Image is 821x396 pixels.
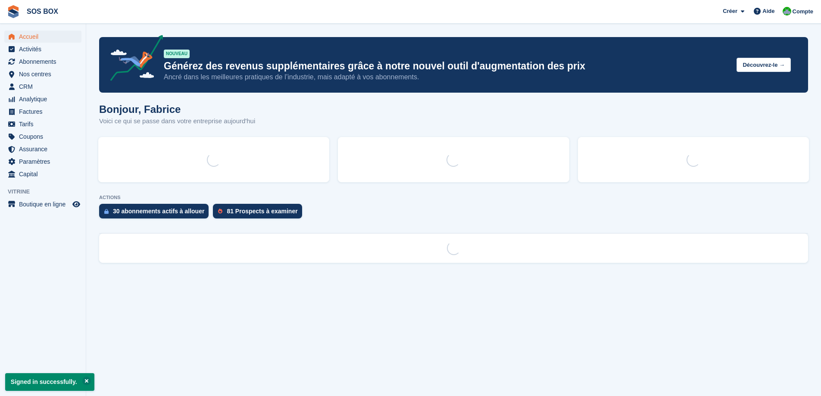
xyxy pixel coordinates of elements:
[23,4,62,19] a: SOS BOX
[19,56,71,68] span: Abonnements
[4,56,81,68] a: menu
[104,209,109,214] img: active_subscription_to_allocate_icon-d502201f5373d7db506a760aba3b589e785aa758c864c3986d89f69b8ff3...
[99,103,255,115] h1: Bonjour, Fabrice
[99,195,808,200] p: ACTIONS
[4,131,81,143] a: menu
[164,72,730,82] p: Ancré dans les meilleures pratiques de l’industrie, mais adapté à vos abonnements.
[4,106,81,118] a: menu
[19,81,71,93] span: CRM
[19,43,71,55] span: Activités
[4,118,81,130] a: menu
[723,7,737,16] span: Créer
[19,93,71,105] span: Analytique
[19,198,71,210] span: Boutique en ligne
[19,118,71,130] span: Tarifs
[783,7,791,16] img: Fabrice
[227,208,297,215] div: 81 Prospects à examiner
[4,143,81,155] a: menu
[19,156,71,168] span: Paramètres
[4,81,81,93] a: menu
[164,50,190,58] div: NOUVEAU
[113,208,204,215] div: 30 abonnements actifs à allouer
[99,116,255,126] p: Voici ce qui se passe dans votre entreprise aujourd'hui
[71,199,81,209] a: Boutique d'aperçu
[19,143,71,155] span: Assurance
[19,168,71,180] span: Capital
[4,168,81,180] a: menu
[737,58,791,72] button: Découvrez-le →
[4,156,81,168] a: menu
[762,7,774,16] span: Aide
[19,131,71,143] span: Coupons
[213,204,306,223] a: 81 Prospects à examiner
[4,31,81,43] a: menu
[19,31,71,43] span: Accueil
[793,7,813,16] span: Compte
[4,93,81,105] a: menu
[4,43,81,55] a: menu
[4,198,81,210] a: menu
[19,106,71,118] span: Factures
[103,35,163,84] img: price-adjustments-announcement-icon-8257ccfd72463d97f412b2fc003d46551f7dbcb40ab6d574587a9cd5c0d94...
[164,60,730,72] p: Générez des revenus supplémentaires grâce à notre nouvel outil d'augmentation des prix
[5,373,94,391] p: Signed in successfully.
[99,204,213,223] a: 30 abonnements actifs à allouer
[8,187,86,196] span: Vitrine
[4,68,81,80] a: menu
[19,68,71,80] span: Nos centres
[7,5,20,18] img: stora-icon-8386f47178a22dfd0bd8f6a31ec36ba5ce8667c1dd55bd0f319d3a0aa187defe.svg
[218,209,222,214] img: prospect-51fa495bee0391a8d652442698ab0144808aea92771e9ea1ae160a38d050c398.svg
